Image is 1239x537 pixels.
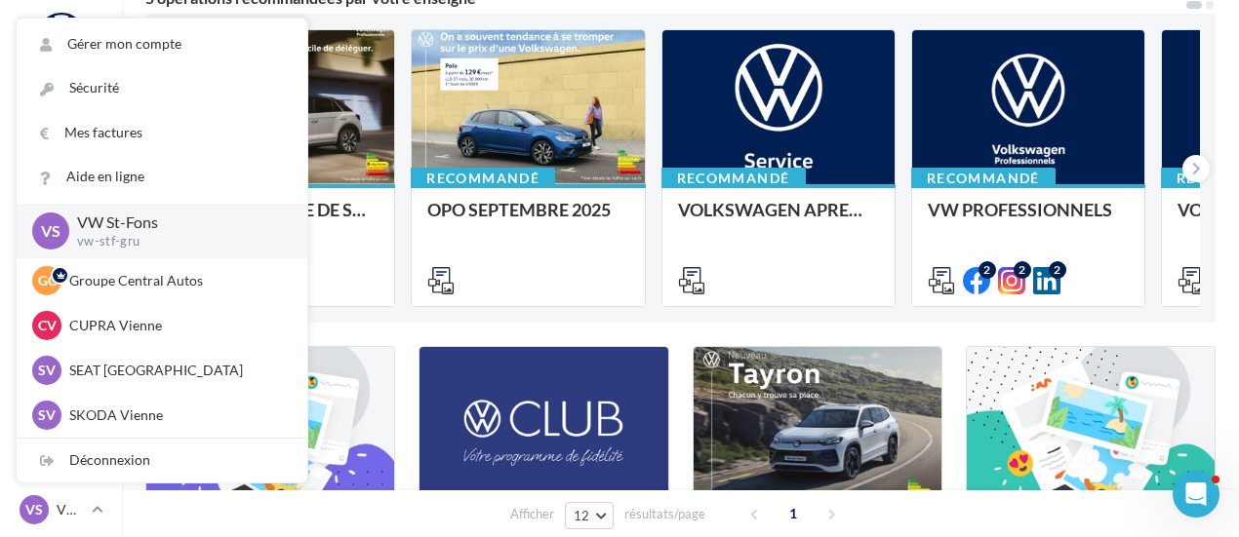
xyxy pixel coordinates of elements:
div: Déconnexion [17,439,307,482]
p: SEAT [GEOGRAPHIC_DATA] [69,361,284,380]
p: VW St-Fons [57,500,84,519]
span: Afficher [510,505,554,523]
div: Recommandé [661,168,806,189]
div: OPO SEPTEMBRE 2025 [427,200,628,239]
span: SV [38,405,56,425]
a: VS VW St-Fons [16,491,106,528]
button: 12 [565,502,615,529]
div: 2 [979,261,996,279]
span: CV [38,316,57,335]
span: 12 [574,508,590,523]
div: 2 [1014,261,1031,279]
div: Recommandé [411,168,555,189]
a: Mes factures [17,111,307,155]
span: 1 [778,498,809,529]
div: 2 [1049,261,1066,279]
div: VOLKSWAGEN APRES-VENTE [678,200,879,239]
p: vw-stf-gru [77,233,276,250]
span: VS [25,500,43,519]
span: résultats/page [624,505,705,523]
span: VS [41,219,60,242]
p: VW St-Fons [77,211,276,234]
p: SKODA Vienne [69,405,284,425]
a: Sécurité [17,66,307,110]
div: Recommandé [911,168,1056,189]
p: Groupe Central Autos [69,271,284,290]
span: SV [38,361,56,380]
div: VW PROFESSIONNELS [928,200,1129,239]
span: GC [38,271,57,290]
iframe: Intercom live chat [1173,471,1219,518]
a: Aide en ligne [17,155,307,199]
a: Gérer mon compte [17,22,307,66]
p: CUPRA Vienne [69,316,284,335]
